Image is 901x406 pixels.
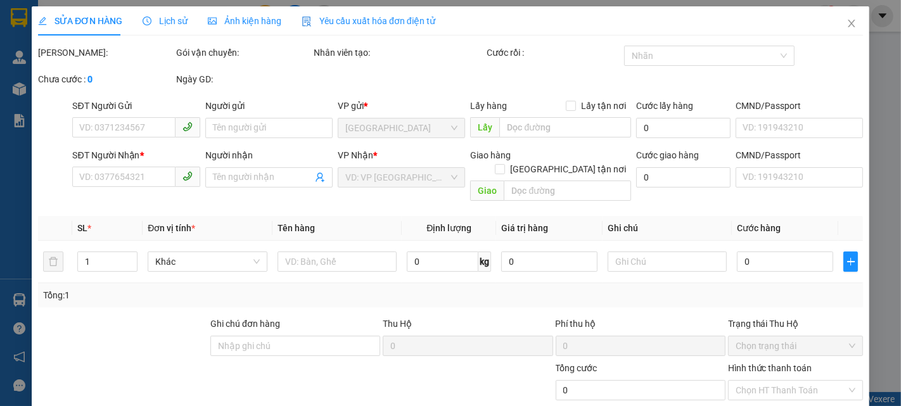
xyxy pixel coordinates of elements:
label: Cước giao hàng [636,150,699,160]
span: Định lượng [426,223,471,233]
span: Thu Hộ [383,319,412,329]
span: SL [77,223,87,233]
input: Ghi Chú [608,251,727,272]
span: picture [208,16,217,25]
div: Tổng: 1 [43,288,348,302]
div: CMND/Passport [736,99,863,113]
span: close [847,18,857,29]
button: Close [834,6,869,42]
span: clock-circle [143,16,151,25]
div: CMND/Passport [736,148,863,162]
span: kg [478,251,491,272]
span: Cước hàng [737,223,781,233]
span: VP Nhận [338,150,373,160]
div: Cước rồi : [486,46,622,60]
span: Giá trị hàng [501,223,548,233]
input: Ghi chú đơn hàng [210,336,380,356]
button: plus [843,251,859,272]
span: Giao hàng [470,150,511,160]
span: edit [38,16,47,25]
span: Chọn trạng thái [735,336,855,355]
span: phone [182,171,193,181]
span: Lịch sử [143,16,188,26]
label: Cước lấy hàng [636,101,693,111]
th: Ghi chú [603,216,732,241]
span: Khác [155,252,260,271]
span: Giao [470,181,504,201]
span: Ảnh kiện hàng [208,16,281,26]
div: Chưa cước : [38,72,174,86]
span: Lấy hàng [470,101,507,111]
div: [PERSON_NAME]: [38,46,174,60]
div: SĐT Người Gửi [72,99,200,113]
span: Lấy [470,117,499,137]
span: Tổng cước [555,363,597,373]
span: phone [182,122,193,132]
input: Dọc đường [504,181,631,201]
label: Ghi chú đơn hàng [210,319,280,329]
span: user-add [315,172,325,182]
button: delete [43,251,63,272]
b: 0 [87,74,93,84]
input: Cước lấy hàng [636,118,731,138]
span: ĐL Quận 1 [345,118,457,137]
span: [GEOGRAPHIC_DATA] tận nơi [505,162,631,176]
div: Người nhận [205,148,333,162]
div: Người gửi [205,99,333,113]
div: Ngày GD: [176,72,312,86]
span: Tên hàng [278,223,315,233]
input: VD: Bàn, Ghế [278,251,397,272]
div: Gói vận chuyển: [176,46,312,60]
div: Trạng thái Thu Hộ [727,317,863,331]
img: icon [302,16,312,27]
div: VP gửi [338,99,465,113]
span: Yêu cầu xuất hóa đơn điện tử [302,16,435,26]
span: plus [844,257,858,267]
div: Nhân viên tạo: [314,46,483,60]
span: Đơn vị tính [148,223,195,233]
input: Dọc đường [499,117,631,137]
div: SĐT Người Nhận [72,148,200,162]
div: Phí thu hộ [555,317,725,336]
span: Lấy tận nơi [576,99,631,113]
label: Hình thức thanh toán [727,363,812,373]
span: SỬA ĐƠN HÀNG [38,16,122,26]
input: Cước giao hàng [636,167,731,187]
